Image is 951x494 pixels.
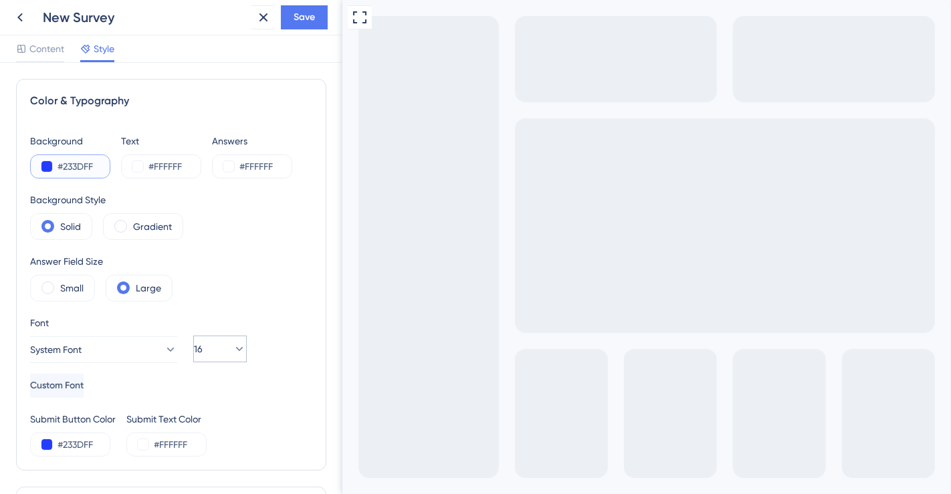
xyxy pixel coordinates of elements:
button: 16 [193,336,247,362]
div: Submit Text Color [126,411,207,427]
button: Custom Font [30,374,84,398]
button: Rate 7 [221,61,237,76]
button: Save [281,5,328,29]
div: NPS Rating [112,61,289,76]
button: Rate 3 [159,61,175,76]
div: Submit Button Color [30,411,116,427]
label: Gradient [133,219,172,235]
button: Rate 5 [191,61,206,76]
span: System Font [30,342,82,358]
div: Answer Field Size [30,253,173,269]
button: Rate 2 [143,61,158,76]
div: Text [121,133,201,149]
span: Save [294,9,315,25]
div: Answers [212,133,292,149]
div: Background [30,133,110,149]
label: Small [60,280,84,296]
div: How likely are you to recommend our product to your friends or colleagues? [16,35,391,51]
button: Rate 0 [112,61,127,76]
span: Style [94,41,114,57]
div: Font [30,315,177,331]
button: Rate 10 [269,61,290,76]
span: Question 1 / 2 [193,11,209,27]
button: Rate 6 [206,61,221,76]
button: System Font [30,336,177,363]
div: Close survey [375,11,391,27]
button: Rate 8 [237,61,253,76]
div: Background Style [30,192,183,208]
label: Solid [60,219,81,235]
div: New Survey [43,8,246,27]
span: 16 [194,341,203,357]
button: Rate 1 [128,61,143,76]
button: Rate 9 [253,61,268,76]
button: Rate 4 [175,61,190,76]
span: Custom Font [30,378,84,394]
span: Content [29,41,64,57]
label: Large [136,280,161,296]
div: Color & Typography [30,93,312,109]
